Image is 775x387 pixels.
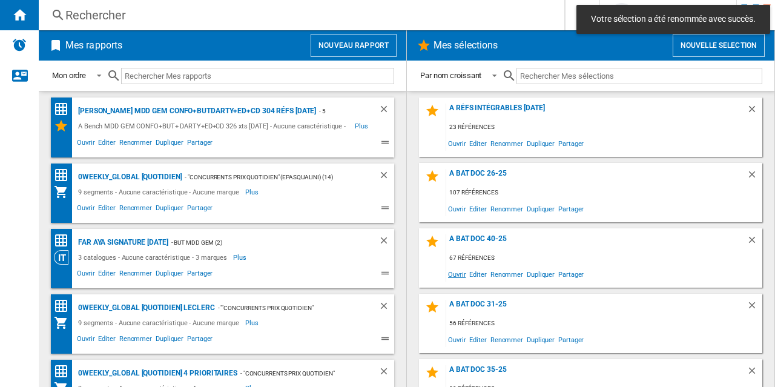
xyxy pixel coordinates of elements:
[467,266,488,282] span: Editer
[75,250,233,265] div: 3 catalogues - Aucune caractéristique - 3 marques
[587,13,759,25] span: Votre sélection a été renommée avec succès.
[446,185,762,200] div: 107 références
[75,137,96,151] span: Ouvrir
[75,268,96,282] span: Ouvrir
[311,34,397,57] button: Nouveau rapport
[154,333,185,348] span: Dupliquer
[168,235,354,250] div: - BUT MDD GEM (2)
[556,200,585,217] span: Partager
[154,137,185,151] span: Dupliquer
[185,137,214,151] span: Partager
[446,300,747,316] div: A BAT Doc 31-25
[75,316,245,330] div: 9 segments - Aucune caractéristique - Aucune marque
[96,268,117,282] span: Editer
[431,34,500,57] h2: Mes sélections
[446,104,747,120] div: A Réfs Intégrables [DATE]
[446,120,762,135] div: 23 références
[185,333,214,348] span: Partager
[446,316,762,331] div: 56 références
[54,364,75,379] div: Matrice des prix
[525,266,556,282] span: Dupliquer
[378,104,394,119] div: Supprimer
[446,266,467,282] span: Ouvrir
[489,135,525,151] span: Renommer
[467,331,488,348] span: Editer
[516,68,762,84] input: Rechercher Mes sélections
[75,235,168,250] div: FAR AYA SIGNATURE [DATE]
[378,170,394,185] div: Supprimer
[556,266,585,282] span: Partager
[96,333,117,348] span: Editer
[154,202,185,217] span: Dupliquer
[489,200,525,217] span: Renommer
[245,316,260,330] span: Plus
[75,366,237,381] div: 0Weekly_GLOBAL [QUOTIDIEN] 4 PRIORITAIRES
[446,331,467,348] span: Ouvrir
[54,119,75,134] div: Mes Sélections
[154,268,185,282] span: Dupliquer
[747,300,762,316] div: Supprimer
[117,333,154,348] span: Renommer
[556,135,585,151] span: Partager
[75,333,96,348] span: Ouvrir
[54,102,75,117] div: Matrice des prix
[215,300,354,316] div: - ""Concurrents prix quotidien" (epasqualini) Avec [PERSON_NAME] vs RUE DU COMMERCEen +" (14)
[420,71,481,80] div: Par nom croissant
[75,119,355,134] div: A Bench MDD GEM CONFO+BUT+ DARTY+ED+CD 326 xts [DATE] - Aucune caractéristique - Aucune marque
[182,170,354,185] div: - "Concurrents prix quotidien" (epasqualini) (14)
[747,169,762,185] div: Supprimer
[54,250,75,265] div: Vision Catégorie
[446,169,747,185] div: A BAT Doc 26-25
[747,104,762,120] div: Supprimer
[446,234,747,251] div: A BAT Doc 40-25
[54,233,75,248] div: Matrice des prix
[54,185,75,199] div: Mon assortiment
[54,316,75,330] div: Mon assortiment
[446,365,747,382] div: A BAT Doc 35-25
[355,119,370,134] span: Plus
[96,202,117,217] span: Editer
[233,250,248,265] span: Plus
[75,104,316,119] div: [PERSON_NAME] MDD GEM CONFO+BUTDARTY+ED+CD 304 réfs [DATE]
[525,200,556,217] span: Dupliquer
[121,68,394,84] input: Rechercher Mes rapports
[467,135,488,151] span: Editer
[747,365,762,382] div: Supprimer
[525,331,556,348] span: Dupliquer
[75,185,245,199] div: 9 segments - Aucune caractéristique - Aucune marque
[446,135,467,151] span: Ouvrir
[237,366,354,381] div: - "Concurrents prix quotidien" PRIORITAIRES [DATE] (7)
[446,200,467,217] span: Ouvrir
[673,34,765,57] button: Nouvelle selection
[446,251,762,266] div: 67 références
[489,266,525,282] span: Renommer
[117,137,154,151] span: Renommer
[96,137,117,151] span: Editer
[185,202,214,217] span: Partager
[747,234,762,251] div: Supprimer
[12,38,27,52] img: alerts-logo.svg
[467,200,488,217] span: Editer
[75,300,215,316] div: 0Weekly_GLOBAL [QUOTIDIEN] LECLERC
[185,268,214,282] span: Partager
[489,331,525,348] span: Renommer
[316,104,354,119] div: - 5 Concurrents BENCHS MDD - [DATE] (6)
[65,7,533,24] div: Rechercher
[54,299,75,314] div: Matrice des prix
[117,202,154,217] span: Renommer
[54,168,75,183] div: Matrice des prix
[556,331,585,348] span: Partager
[117,268,154,282] span: Renommer
[245,185,260,199] span: Plus
[525,135,556,151] span: Dupliquer
[378,235,394,250] div: Supprimer
[63,34,125,57] h2: Mes rapports
[378,366,394,381] div: Supprimer
[378,300,394,316] div: Supprimer
[75,202,96,217] span: Ouvrir
[52,71,86,80] div: Mon ordre
[75,170,182,185] div: 0Weekly_GLOBAL [QUOTIDIEN]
